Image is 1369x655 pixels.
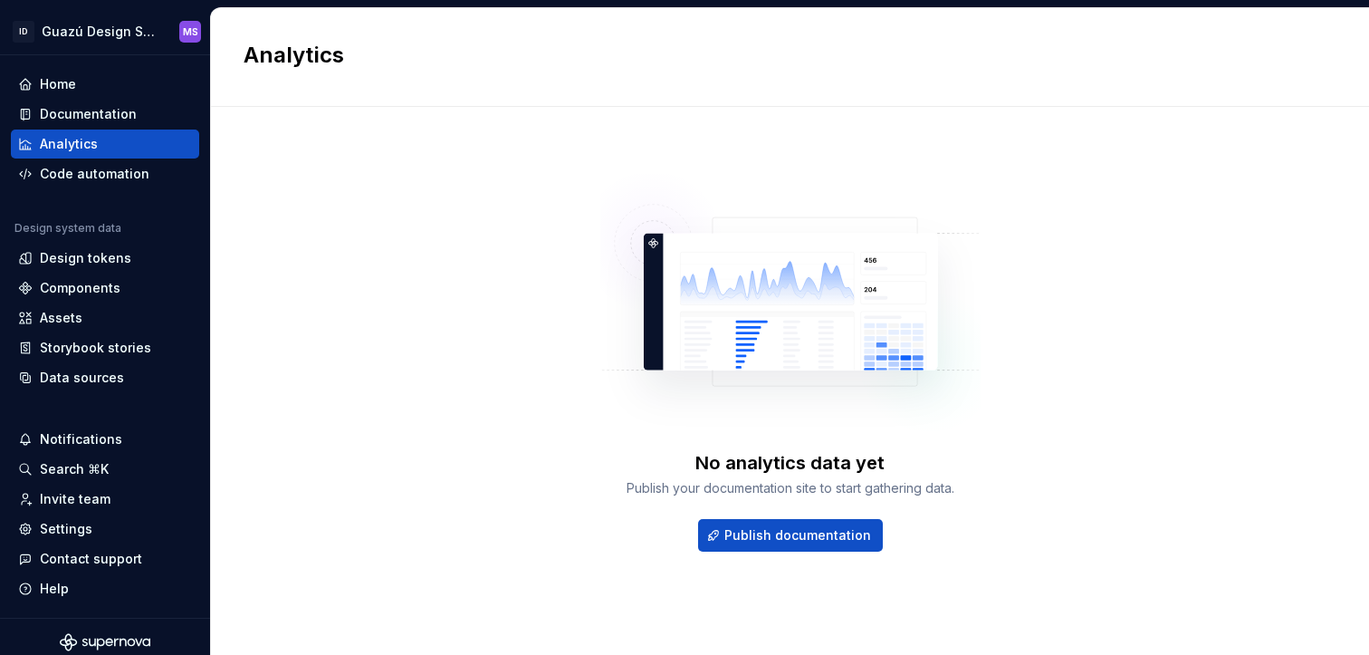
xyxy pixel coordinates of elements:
[40,490,110,508] div: Invite team
[40,339,151,357] div: Storybook stories
[40,165,149,183] div: Code automation
[11,303,199,332] a: Assets
[40,279,120,297] div: Components
[11,363,199,392] a: Data sources
[11,574,199,603] button: Help
[11,485,199,514] a: Invite team
[40,249,131,267] div: Design tokens
[695,450,885,476] div: No analytics data yet
[11,130,199,159] a: Analytics
[11,425,199,454] button: Notifications
[40,369,124,387] div: Data sources
[40,309,82,327] div: Assets
[40,75,76,93] div: Home
[4,12,206,51] button: IDGuazú Design SystemMS
[11,244,199,273] a: Design tokens
[60,633,150,651] svg: Supernova Logo
[627,479,954,497] div: Publish your documentation site to start gathering data.
[11,70,199,99] a: Home
[11,159,199,188] a: Code automation
[698,519,883,552] button: Publish documentation
[40,550,142,568] div: Contact support
[11,515,199,544] a: Settings
[11,100,199,129] a: Documentation
[13,21,34,43] div: ID
[42,23,158,41] div: Guazú Design System
[40,520,92,538] div: Settings
[40,430,122,448] div: Notifications
[244,41,1315,70] h2: Analytics
[11,333,199,362] a: Storybook stories
[40,105,137,123] div: Documentation
[11,274,199,303] a: Components
[724,526,871,544] span: Publish documentation
[183,24,198,39] div: MS
[14,221,121,236] div: Design system data
[11,544,199,573] button: Contact support
[40,460,109,478] div: Search ⌘K
[11,455,199,484] button: Search ⌘K
[40,135,98,153] div: Analytics
[40,580,69,598] div: Help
